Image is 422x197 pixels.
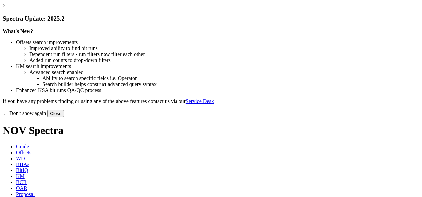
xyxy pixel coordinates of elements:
span: WD [16,156,25,161]
span: KM [16,173,25,179]
h3: Spectra Update: 2025.2 [3,15,419,22]
a: Service Desk [186,98,214,104]
li: Enhanced KSA bit runs QA/QC process [16,87,419,93]
li: Ability to search specific fields i.e. Operator [42,75,419,81]
input: Don't show again [4,111,8,115]
li: Advanced search enabled [29,69,419,75]
li: KM search improvements [16,63,419,69]
span: Proposal [16,191,35,197]
li: Improved ability to find bit runs [29,45,419,51]
li: Added run counts to drop-down filters [29,57,419,63]
button: Close [47,110,64,117]
span: Guide [16,144,29,149]
strong: What's New? [3,28,33,34]
h1: NOV Spectra [3,124,419,137]
span: BHAs [16,162,29,167]
li: Dependent run filters - run filters now filter each other [29,51,419,57]
span: Offsets [16,150,31,155]
span: OAR [16,185,27,191]
li: Offsets search improvements [16,39,419,45]
span: BCR [16,179,27,185]
label: Don't show again [3,110,46,116]
li: Search builder helps construct advanced query syntax [42,81,419,87]
p: If you have any problems finding or using any of the above features contact us via our [3,98,419,104]
a: × [3,3,6,8]
span: BitIQ [16,167,28,173]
